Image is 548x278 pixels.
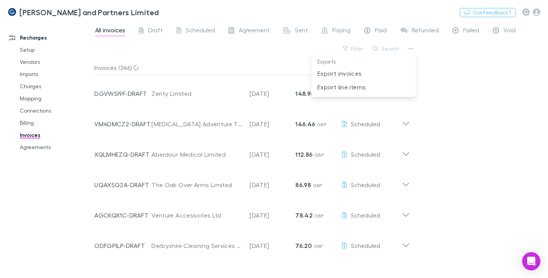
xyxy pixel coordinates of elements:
[311,67,416,80] li: Export invoices
[311,57,416,67] p: Exports
[317,83,410,92] p: Export line items
[311,80,416,94] li: Export line items
[522,252,540,270] div: Open Intercom Messenger
[317,69,410,78] p: Export invoices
